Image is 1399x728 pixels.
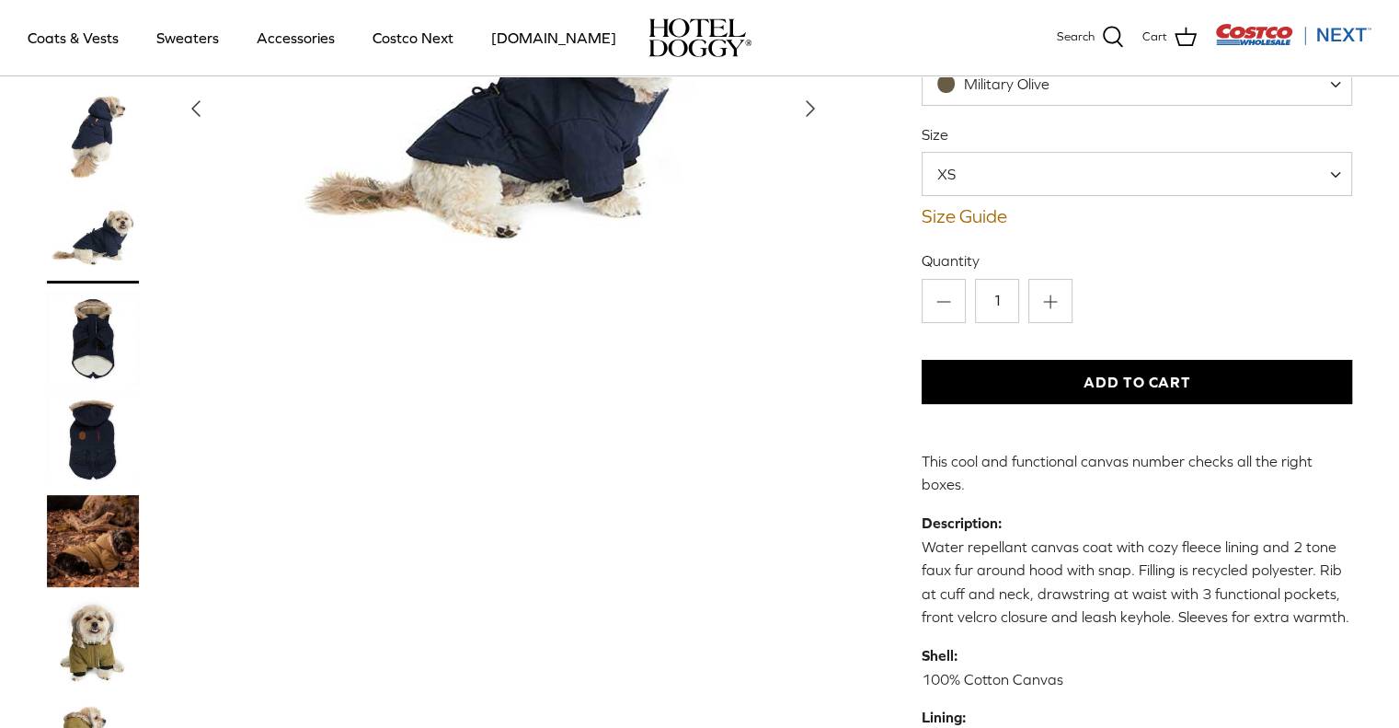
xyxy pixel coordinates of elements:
span: Cart [1142,28,1167,47]
button: Next [790,88,831,129]
span: Military Olive [922,62,1353,106]
a: Cart [1142,26,1197,50]
button: Add to Cart [922,360,1353,404]
a: [DOMAIN_NAME] [475,6,633,69]
label: Quantity [922,250,1353,271]
a: Thumbnail Link [47,394,139,486]
span: Military Olive [923,75,1086,94]
a: Thumbnail Link [47,191,139,283]
strong: Description: [922,514,1002,531]
a: Thumbnail Link [47,495,139,587]
a: hoteldoggy.com hoteldoggycom [648,18,751,57]
strong: Lining: [922,709,966,725]
span: Military Olive [964,75,1049,92]
span: XS [923,164,992,184]
label: Size [922,124,1353,144]
p: Water repellant canvas coat with cozy fleece lining and 2 tone faux fur around hood with snap. Fi... [922,512,1353,630]
a: Search [1057,26,1124,50]
a: Coats & Vests [11,6,135,69]
a: Costco Next [356,6,470,69]
p: 100% Cotton Canvas [922,644,1353,691]
a: Accessories [240,6,351,69]
a: Size Guide [922,205,1353,227]
a: Sweaters [140,6,235,69]
p: This cool and functional canvas number checks all the right boxes. [922,450,1353,497]
a: Thumbnail Link [47,293,139,385]
a: Thumbnail Link [47,596,139,688]
strong: Shell: [922,647,958,664]
img: hoteldoggycom [648,18,751,57]
span: Search [1057,28,1095,47]
a: Visit Costco Next [1215,35,1371,49]
input: Quantity [975,279,1019,323]
span: XS [922,152,1353,196]
a: Thumbnail Link [47,90,139,182]
button: Previous [176,88,216,129]
img: Costco Next [1215,23,1371,46]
